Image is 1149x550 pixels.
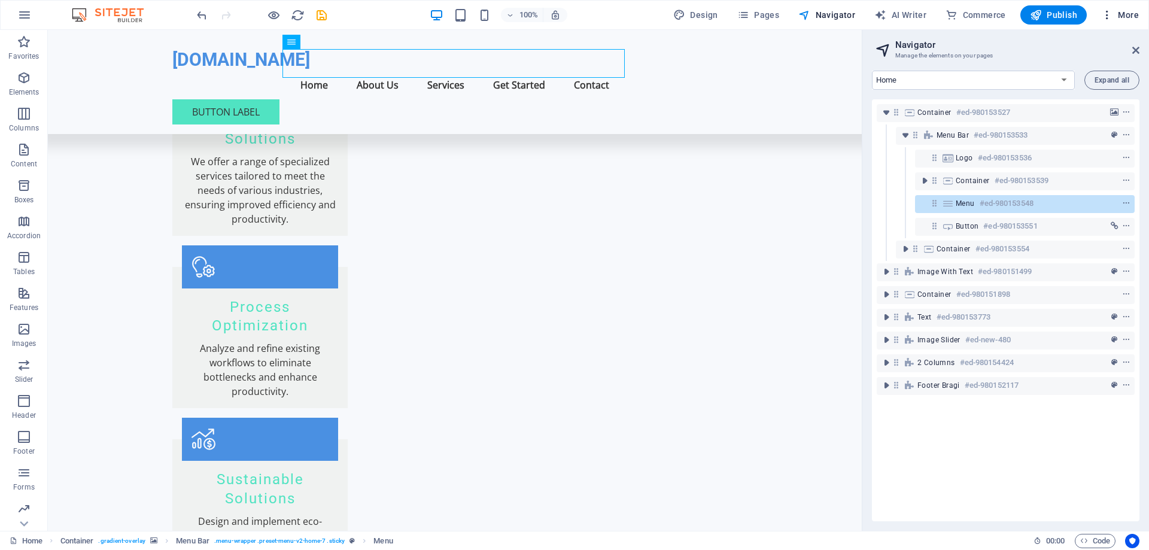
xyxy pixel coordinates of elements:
[798,9,855,21] span: Navigator
[291,8,305,22] i: Reload page
[1075,534,1115,548] button: Code
[937,310,990,324] h6: #ed-980153773
[60,534,393,548] nav: breadcrumb
[1020,5,1087,25] button: Publish
[7,231,41,241] p: Accordion
[1120,196,1132,211] button: context-menu
[1108,265,1120,279] button: preset
[974,128,1028,142] h6: #ed-980153533
[898,242,913,256] button: toggle-expand
[12,411,36,420] p: Header
[965,333,1011,347] h6: #ed-new-480
[978,265,1032,279] h6: #ed-980151499
[1120,310,1132,324] button: context-menu
[1108,105,1120,120] button: background
[673,9,718,21] span: Design
[13,446,35,456] p: Footer
[150,537,157,544] i: This element contains a background
[941,5,1011,25] button: Commerce
[14,195,34,205] p: Boxes
[737,9,779,21] span: Pages
[917,335,960,345] span: Image Slider
[956,287,1010,302] h6: #ed-980151898
[879,105,893,120] button: toggle-expand
[983,219,1037,233] h6: #ed-980153551
[898,128,913,142] button: toggle-expand
[315,8,329,22] i: Save (Ctrl+S)
[1108,333,1120,347] button: preset
[1084,71,1139,90] button: Expand all
[373,534,393,548] span: Click to select. Double-click to edit
[1054,536,1056,545] span: :
[13,482,35,492] p: Forms
[917,381,960,390] span: Footer Bragi
[98,534,145,548] span: . gradient-overlay
[956,153,973,163] span: Logo
[12,339,37,348] p: Images
[1101,9,1139,21] span: More
[794,5,860,25] button: Navigator
[874,9,926,21] span: AI Writer
[10,534,42,548] a: Click to cancel selection. Double-click to open Pages
[1120,333,1132,347] button: context-menu
[965,378,1019,393] h6: #ed-980152117
[9,123,39,133] p: Columns
[1120,287,1132,302] button: context-menu
[917,108,952,117] span: Container
[1120,265,1132,279] button: context-menu
[1095,77,1129,84] span: Expand all
[956,221,978,231] span: Button
[1080,534,1110,548] span: Code
[349,537,355,544] i: This element is a customizable preset
[895,50,1115,61] h3: Manage the elements on your pages
[879,378,893,393] button: toggle-expand
[69,8,159,22] img: Editor Logo
[13,267,35,276] p: Tables
[960,355,1014,370] h6: #ed-980154424
[917,267,973,276] span: Image with text
[956,176,990,186] span: Container
[194,8,209,22] button: undo
[1096,5,1144,25] button: More
[1120,378,1132,393] button: context-menu
[980,196,1034,211] h6: #ed-980153548
[895,39,1139,50] h2: Navigator
[195,8,209,22] i: Undo: Add element (Ctrl+Z)
[917,174,932,188] button: toggle-expand
[937,130,969,140] span: Menu Bar
[879,355,893,370] button: toggle-expand
[1120,105,1132,120] button: context-menu
[1120,174,1132,188] button: context-menu
[60,534,94,548] span: Click to select. Double-click to edit
[956,105,1010,120] h6: #ed-980153527
[879,265,893,279] button: toggle-expand
[1108,219,1120,233] button: link
[501,8,543,22] button: 100%
[1034,534,1065,548] h6: Session time
[1120,219,1132,233] button: context-menu
[978,151,1032,165] h6: #ed-980153536
[946,9,1006,21] span: Commerce
[917,358,955,367] span: 2 columns
[732,5,784,25] button: Pages
[870,5,931,25] button: AI Writer
[266,8,281,22] button: Click here to leave preview mode and continue editing
[9,87,39,97] p: Elements
[995,174,1048,188] h6: #ed-980153539
[1108,378,1120,393] button: preset
[956,199,975,208] span: Menu
[879,333,893,347] button: toggle-expand
[975,242,1029,256] h6: #ed-980153554
[11,159,37,169] p: Content
[879,287,893,302] button: toggle-expand
[917,290,952,299] span: Container
[1120,242,1132,256] button: context-menu
[10,303,38,312] p: Features
[879,310,893,324] button: toggle-expand
[1108,355,1120,370] button: preset
[214,534,345,548] span: . menu-wrapper .preset-menu-v2-home-7 .sticky
[937,244,971,254] span: Container
[519,8,538,22] h6: 100%
[1108,310,1120,324] button: preset
[314,8,329,22] button: save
